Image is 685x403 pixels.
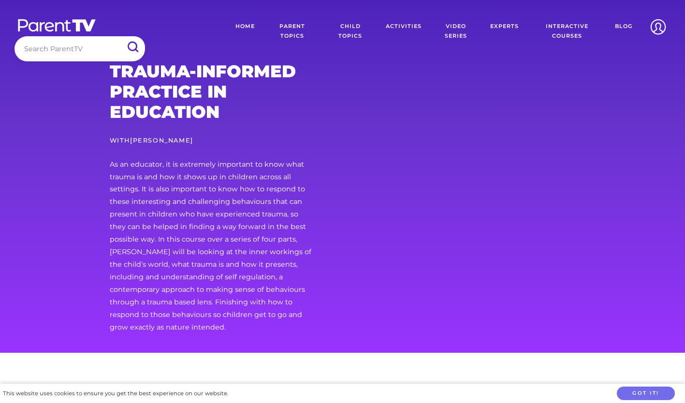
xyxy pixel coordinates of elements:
a: Activities [379,14,429,48]
input: Submit [120,36,145,58]
a: Video Series [429,14,483,48]
button: Got it! [617,387,675,401]
div: This website uses cookies to ensure you get the best experience on our website. [3,389,228,399]
input: Search ParentTV [15,36,145,61]
a: Home [228,14,262,48]
a: Parent Topics [262,14,322,48]
h2: Trauma-Informed Practice in Education [110,61,312,123]
a: Interactive Courses [526,14,608,48]
a: [PERSON_NAME] [130,137,193,144]
img: Account [646,14,670,39]
small: With [110,137,193,144]
a: Blog [608,14,640,48]
a: Experts [483,14,526,48]
p: As an educator, it is extremely important to know what trauma is and how it shows up in children ... [110,158,312,334]
img: parenttv-logo-white.4c85aaf.svg [17,18,97,32]
a: Child Topics [322,14,378,48]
